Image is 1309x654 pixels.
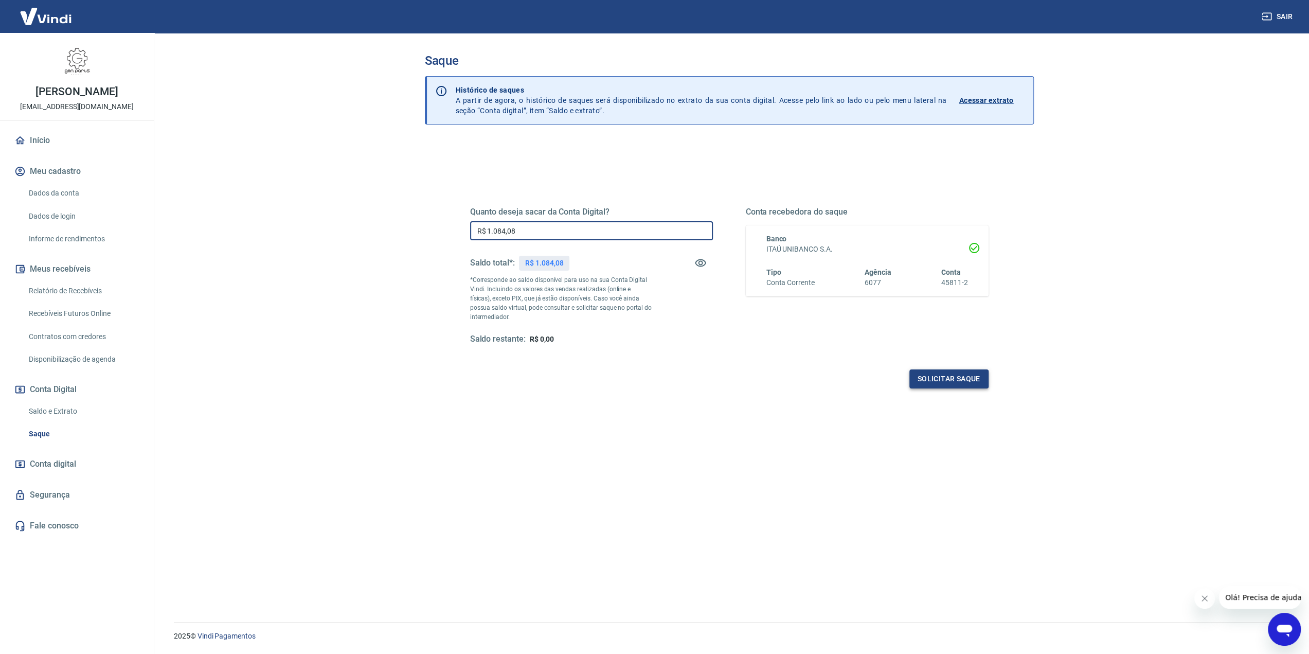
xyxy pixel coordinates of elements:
[766,268,781,276] span: Tipo
[1194,588,1215,609] iframe: Fechar mensagem
[959,95,1014,105] p: Acessar extrato
[1268,613,1301,646] iframe: Botão para abrir a janela de mensagens
[12,258,141,280] button: Meus recebíveis
[425,54,1034,68] h3: Saque
[766,277,815,288] h6: Conta Corrente
[470,275,652,322] p: *Corresponde ao saldo disponível para uso na sua Conta Digital Vindi. Incluindo os valores das ve...
[470,334,526,345] h5: Saldo restante:
[30,457,76,471] span: Conta digital
[12,160,141,183] button: Meu cadastro
[456,85,947,95] p: Histórico de saques
[174,631,1284,642] p: 2025 ©
[25,228,141,250] a: Informe de rendimentos
[12,484,141,506] a: Segurança
[456,85,947,116] p: A partir de agora, o histórico de saques será disponibilizado no extrato da sua conta digital. Ac...
[1260,7,1297,26] button: Sair
[12,453,141,475] a: Conta digital
[941,277,968,288] h6: 45811-2
[959,85,1025,116] a: Acessar extrato
[746,207,989,217] h5: Conta recebedora do saque
[25,280,141,302] a: Relatório de Recebíveis
[57,41,98,82] img: 2dcdcd43-6d5d-41e2-ba27-1414e44ef467.jpeg
[766,235,787,243] span: Banco
[865,277,891,288] h6: 6077
[25,206,141,227] a: Dados de login
[25,401,141,422] a: Saldo e Extrato
[12,129,141,152] a: Início
[470,258,515,268] h5: Saldo total*:
[25,183,141,204] a: Dados da conta
[12,515,141,537] a: Fale conosco
[530,335,554,343] span: R$ 0,00
[35,86,118,97] p: [PERSON_NAME]
[25,303,141,324] a: Recebíveis Futuros Online
[25,423,141,445] a: Saque
[6,7,86,15] span: Olá! Precisa de ajuda?
[766,244,968,255] h6: ITAÚ UNIBANCO S.A.
[12,1,79,32] img: Vindi
[25,326,141,347] a: Contratos com credores
[1219,586,1301,609] iframe: Mensagem da empresa
[198,632,256,640] a: Vindi Pagamentos
[470,207,713,217] h5: Quanto deseja sacar da Conta Digital?
[525,258,563,269] p: R$ 1.084,08
[941,268,961,276] span: Conta
[909,369,989,388] button: Solicitar saque
[12,378,141,401] button: Conta Digital
[865,268,891,276] span: Agência
[25,349,141,370] a: Disponibilização de agenda
[20,101,134,112] p: [EMAIL_ADDRESS][DOMAIN_NAME]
